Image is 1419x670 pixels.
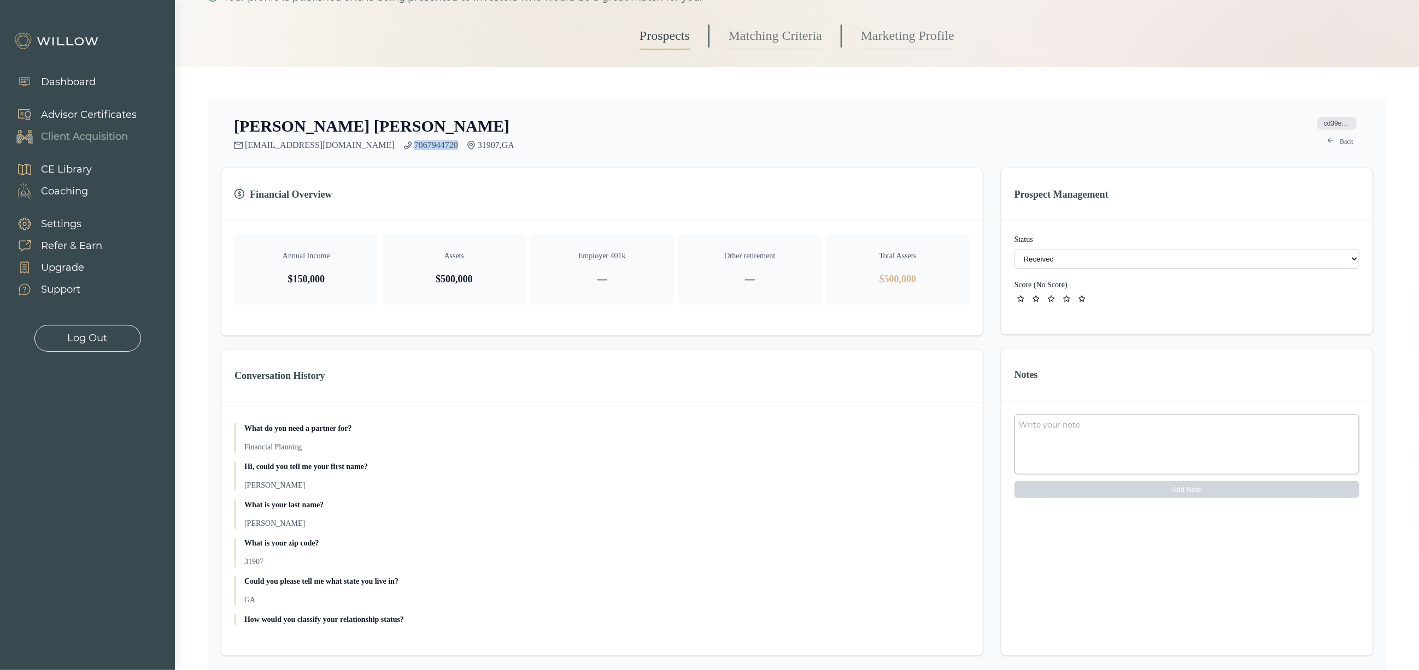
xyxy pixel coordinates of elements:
p: Annual Income [243,251,370,262]
p: What do you need a partner for? [244,423,970,434]
p: What is your last name? [244,500,970,511]
div: Client Acquisition [41,129,128,144]
p: Assets [391,251,518,262]
div: Coaching [41,184,88,199]
p: $500,000 [391,271,518,287]
h3: Financial Overview [234,187,970,202]
span: phone [403,141,412,150]
p: [PERSON_NAME] [244,480,970,491]
a: Client Acquisition [5,126,137,147]
h3: Conversation History [234,368,970,383]
a: 7067944720 [414,140,458,150]
span: mail [234,141,243,150]
p: — [687,271,813,287]
label: Score ( No Score ) [1015,281,1068,289]
p: $500,000 [835,271,961,287]
span: environment [467,141,476,150]
button: star [1015,293,1028,306]
div: Upgrade [41,260,84,275]
button: star [1060,293,1074,306]
a: CE Library [5,158,92,180]
div: Refer & Earn [41,239,102,253]
span: cd39e427-0f71-496f-ba08-4da751b8adb4 [1317,117,1357,130]
a: [EMAIL_ADDRESS][DOMAIN_NAME] [245,140,395,150]
button: star [1076,293,1089,306]
p: Total Assets [835,251,961,262]
p: How would you classify your relationship status? [244,614,970,625]
p: — [539,271,665,287]
span: 31907 , GA [478,140,514,150]
h3: Prospect Management [1015,187,1359,202]
div: CE Library [41,162,92,177]
button: star [1045,293,1058,306]
label: Status [1015,234,1359,245]
a: Advisor Certificates [5,104,137,126]
p: GA [244,595,970,606]
h3: Notes [1015,367,1359,382]
a: Prospects [640,22,690,50]
p: $150,000 [243,271,370,287]
a: Matching Criteria [729,22,822,50]
a: Settings [5,213,102,235]
button: ID [1015,280,1068,290]
span: arrow-left [1327,137,1335,146]
button: Add Note [1015,481,1359,498]
a: Refer & Earn [5,235,102,257]
a: arrow-leftBack [1321,135,1360,148]
a: Coaching [5,180,92,202]
p: Hi, could you tell me your first name? [244,461,970,472]
p: Could you please tell me what state you live in? [244,576,970,587]
div: Dashboard [41,75,96,90]
p: [PERSON_NAME] [244,518,970,529]
div: Support [41,282,80,297]
div: Settings [41,217,81,232]
a: Marketing Profile [861,22,954,50]
p: Other retirement [687,251,813,262]
div: Advisor Certificates [41,108,137,122]
h2: [PERSON_NAME] [PERSON_NAME] [234,116,509,136]
p: Financial Planning [244,442,970,453]
button: ID [1314,116,1360,131]
a: Dashboard [5,71,96,93]
p: Employer 401k [539,251,665,262]
p: 31907 [244,556,970,567]
a: Upgrade [5,257,102,278]
p: What is your zip code? [244,538,970,549]
div: Log Out [68,331,108,346]
img: Willow [14,32,101,50]
button: star [1030,293,1043,306]
span: dollar [234,189,245,200]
